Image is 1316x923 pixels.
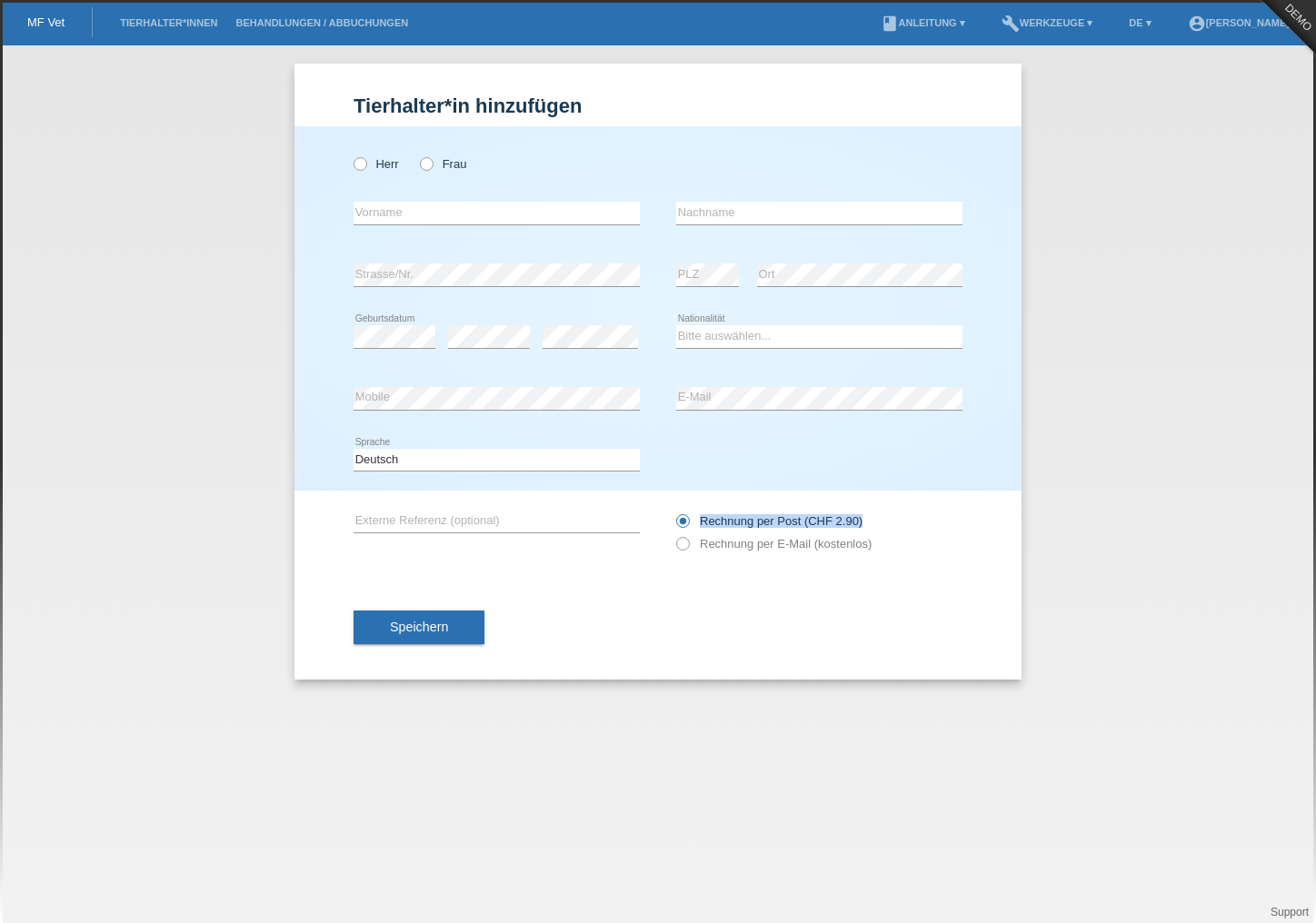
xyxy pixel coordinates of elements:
input: Herr [354,157,365,169]
i: book [881,15,899,33]
a: Behandlungen / Abbuchungen [227,17,418,28]
a: Tierhalter*innen [111,17,226,28]
input: Rechnung per E-Mail (kostenlos) [676,537,688,560]
label: Rechnung per Post (CHF 2.90) [676,514,862,528]
a: account_circle[PERSON_NAME] ▾ [1179,17,1307,28]
i: account_circle [1188,15,1206,33]
a: bookAnleitung ▾ [872,17,974,28]
a: buildWerkzeuge ▾ [992,17,1102,28]
h1: Tierhalter*in hinzufügen [354,94,962,117]
a: MF Vet [27,15,65,29]
a: Support [1271,906,1309,918]
label: Herr [354,157,399,171]
input: Rechnung per Post (CHF 2.90) [676,514,688,537]
span: Speichern [390,620,448,634]
label: Frau [420,157,466,171]
input: Frau [420,157,432,169]
button: Speichern [354,610,484,645]
label: Rechnung per E-Mail (kostenlos) [676,537,872,551]
a: DE ▾ [1120,17,1160,28]
i: build [1002,15,1020,33]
